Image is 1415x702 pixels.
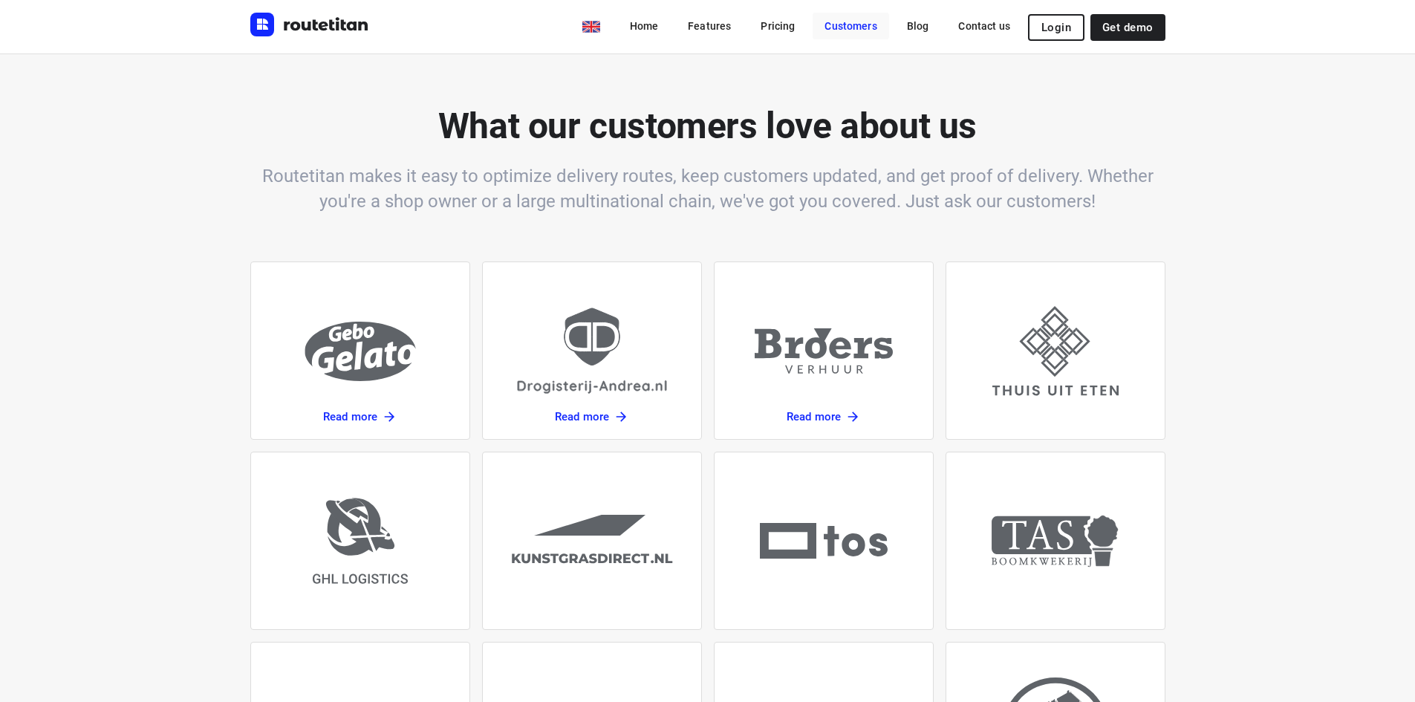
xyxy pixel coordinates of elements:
[749,13,807,39] a: Pricing
[787,410,841,423] p: Read more
[244,256,476,446] a: Read more
[895,13,941,39] a: Blog
[1041,22,1071,33] span: Login
[1090,14,1165,41] a: Get demo
[1028,14,1084,41] button: Login
[323,410,377,423] p: Read more
[618,13,671,39] a: Home
[250,163,1165,214] h6: Routetitan makes it easy to optimize delivery routes, keep customers updated, and get proof of de...
[813,13,888,39] a: Customers
[708,256,940,446] a: Read more
[676,13,743,39] a: Features
[250,13,369,36] img: Routetitan logo
[555,410,609,423] p: Read more
[476,256,708,446] a: Read more
[1102,22,1153,33] span: Get demo
[438,105,977,147] b: What our customers love about us
[946,13,1022,39] a: Contact us
[250,13,369,40] a: Routetitan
